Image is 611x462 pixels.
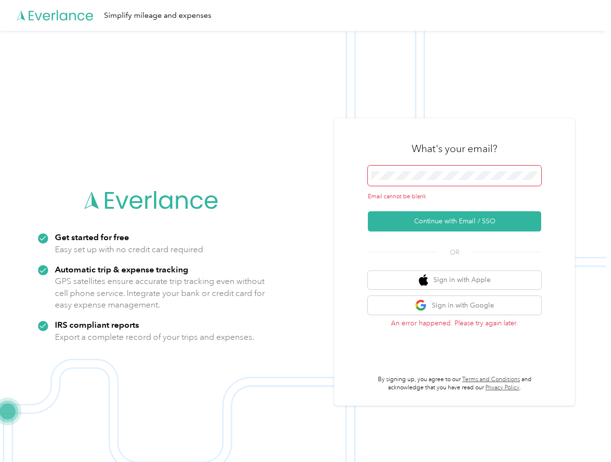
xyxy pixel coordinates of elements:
[55,331,254,343] p: Export a complete record of your trips and expenses.
[55,232,129,242] strong: Get started for free
[419,274,429,286] img: apple logo
[368,318,541,328] p: An error happened. Please try again later.
[485,384,520,391] a: Privacy Policy
[55,320,139,330] strong: IRS compliant reports
[368,211,541,231] button: Continue with Email / SSO
[368,271,541,290] button: apple logoSign in with Apple
[412,142,497,155] h3: What's your email?
[438,247,471,257] span: OR
[55,275,265,311] p: GPS satellites ensure accurate trip tracking even without cell phone service. Integrate your bank...
[368,192,541,201] div: Email cannot be blank
[368,296,541,315] button: google logoSign in with Google
[55,244,203,256] p: Easy set up with no credit card required
[104,10,211,22] div: Simplify mileage and expenses
[55,264,188,274] strong: Automatic trip & expense tracking
[462,376,520,383] a: Terms and Conditions
[415,299,427,311] img: google logo
[368,375,541,392] p: By signing up, you agree to our and acknowledge that you have read our .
